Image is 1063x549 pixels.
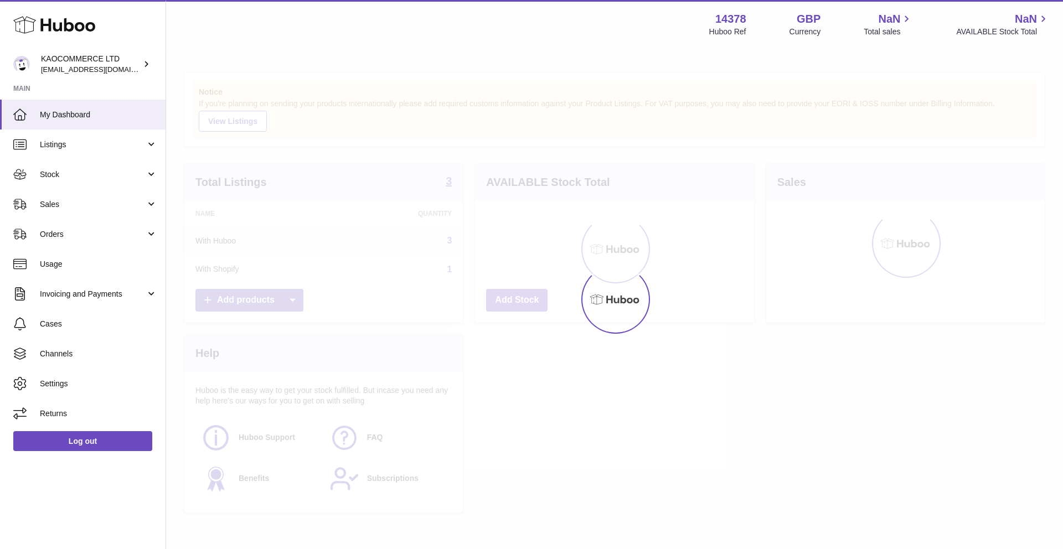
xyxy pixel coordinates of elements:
[715,12,746,27] strong: 14378
[709,27,746,37] div: Huboo Ref
[797,12,821,27] strong: GBP
[40,139,146,150] span: Listings
[40,379,157,389] span: Settings
[864,12,913,37] a: NaN Total sales
[40,229,146,240] span: Orders
[40,349,157,359] span: Channels
[13,431,152,451] a: Log out
[40,289,146,299] span: Invoicing and Payments
[40,110,157,120] span: My Dashboard
[956,12,1050,37] a: NaN AVAILABLE Stock Total
[878,12,900,27] span: NaN
[1015,12,1037,27] span: NaN
[41,65,163,74] span: [EMAIL_ADDRESS][DOMAIN_NAME]
[40,408,157,419] span: Returns
[40,259,157,270] span: Usage
[40,199,146,210] span: Sales
[13,56,30,72] img: hello@lunera.co.uk
[789,27,821,37] div: Currency
[40,169,146,180] span: Stock
[40,319,157,329] span: Cases
[41,54,141,75] div: KAOCOMMERCE LTD
[956,27,1050,37] span: AVAILABLE Stock Total
[864,27,913,37] span: Total sales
